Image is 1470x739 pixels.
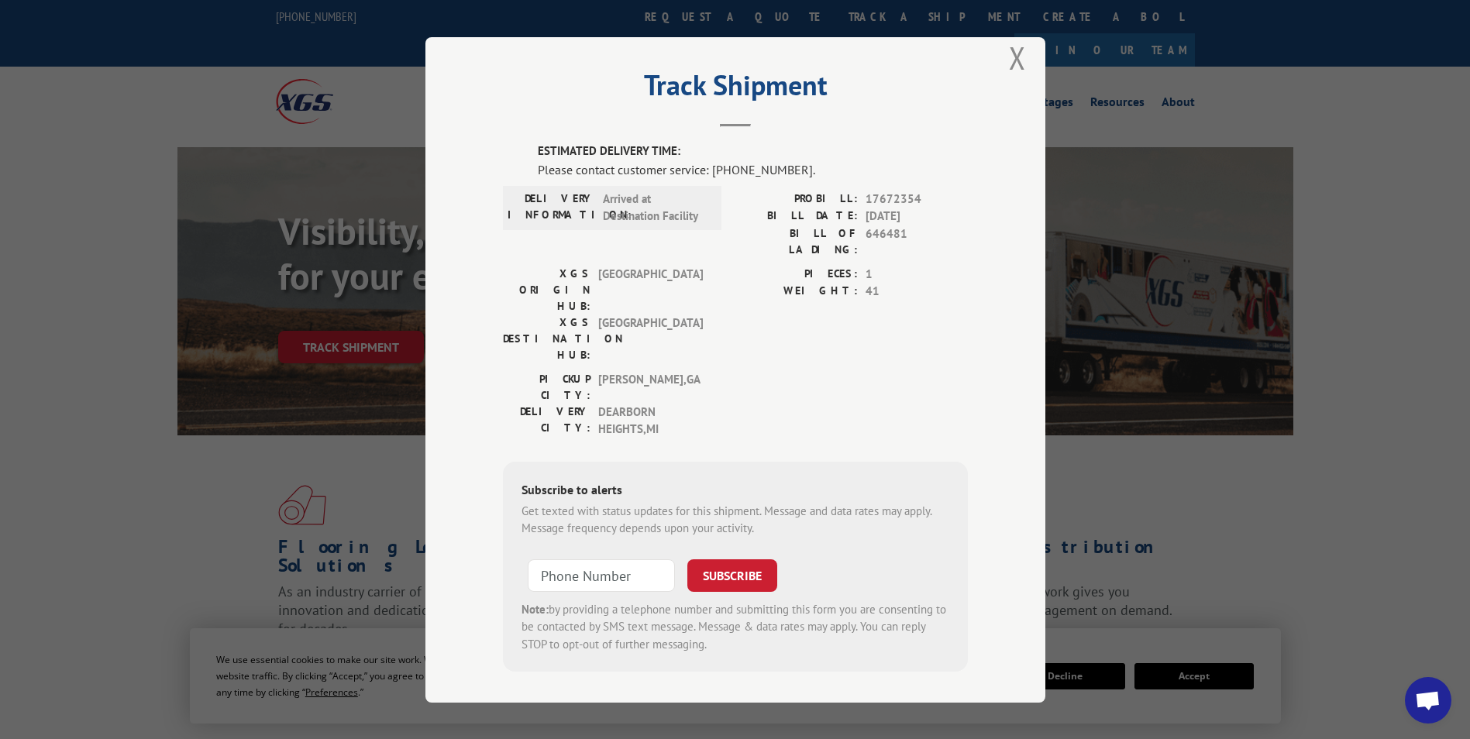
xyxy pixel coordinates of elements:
span: [GEOGRAPHIC_DATA] [598,314,703,363]
label: PICKUP CITY: [503,370,590,403]
label: ESTIMATED DELIVERY TIME: [538,143,968,160]
label: PIECES: [735,265,858,283]
span: [PERSON_NAME] , GA [598,370,703,403]
div: Subscribe to alerts [522,479,949,502]
span: 41 [866,283,968,301]
span: DEARBORN HEIGHTS , MI [598,403,703,438]
span: Arrived at Destination Facility [603,190,707,225]
label: DELIVERY INFORMATION: [508,190,595,225]
label: PROBILL: [735,190,858,208]
label: BILL OF LADING: [735,225,858,257]
span: 1 [866,265,968,283]
div: Please contact customer service: [PHONE_NUMBER]. [538,160,968,178]
div: Get texted with status updates for this shipment. Message and data rates may apply. Message frequ... [522,502,949,537]
input: Phone Number [528,559,675,591]
label: XGS ORIGIN HUB: [503,265,590,314]
span: [GEOGRAPHIC_DATA] [598,265,703,314]
label: XGS DESTINATION HUB: [503,314,590,363]
h2: Track Shipment [503,74,968,104]
div: by providing a telephone number and submitting this form you are consenting to be contacted by SM... [522,600,949,653]
span: 646481 [866,225,968,257]
button: Close modal [1009,37,1026,78]
span: 17672354 [866,190,968,208]
span: [DATE] [866,208,968,225]
div: Open chat [1405,677,1451,724]
label: DELIVERY CITY: [503,403,590,438]
button: SUBSCRIBE [687,559,777,591]
label: BILL DATE: [735,208,858,225]
strong: Note: [522,601,549,616]
label: WEIGHT: [735,283,858,301]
